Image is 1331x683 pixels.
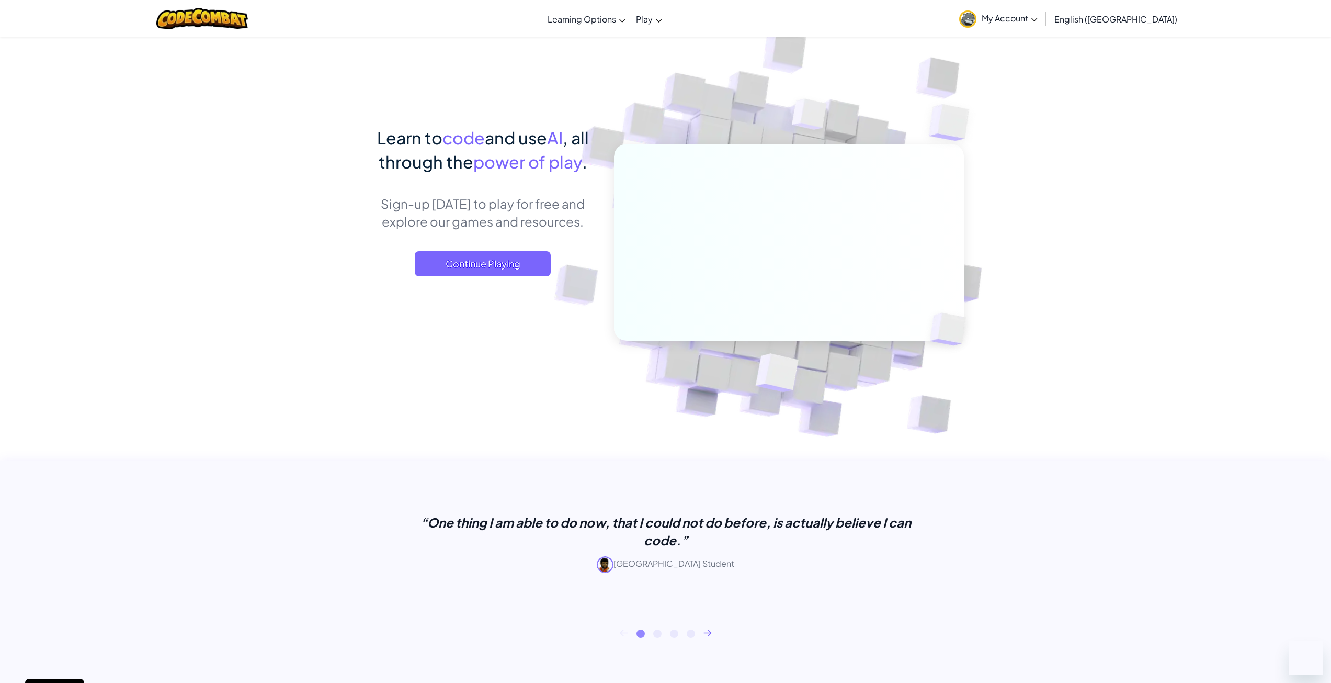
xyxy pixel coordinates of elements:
[404,513,927,549] p: “One thing I am able to do now, that I could not do before, is actually believe I can code.”
[377,127,442,148] span: Learn to
[954,2,1043,35] a: My Account
[415,251,551,276] a: Continue Playing
[1049,5,1182,33] a: English ([GEOGRAPHIC_DATA])
[473,151,582,172] span: power of play
[156,8,248,29] img: CodeCombat logo
[547,127,563,148] span: AI
[597,556,613,573] img: avatar
[730,331,823,418] img: Overlap cubes
[912,291,991,367] img: Overlap cubes
[582,151,587,172] span: .
[404,556,927,573] p: [GEOGRAPHIC_DATA] Student
[548,14,616,25] span: Learning Options
[670,630,678,638] button: 3
[1054,14,1177,25] span: English ([GEOGRAPHIC_DATA])
[687,630,695,638] button: 4
[653,630,662,638] button: 2
[636,630,645,638] button: 1
[636,14,653,25] span: Play
[772,78,847,156] img: Overlap cubes
[1289,641,1323,675] iframe: Button to launch messaging window
[959,10,976,28] img: avatar
[908,79,998,167] img: Overlap cubes
[442,127,485,148] span: code
[631,5,667,33] a: Play
[368,195,598,230] p: Sign-up [DATE] to play for free and explore our games and resources.
[485,127,547,148] span: and use
[542,5,631,33] a: Learning Options
[982,13,1038,24] span: My Account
